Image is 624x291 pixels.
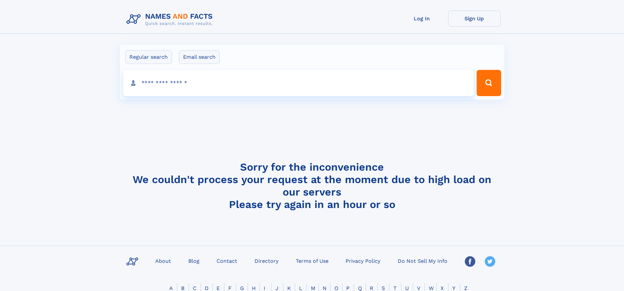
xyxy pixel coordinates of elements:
a: Log In [396,10,448,27]
a: Privacy Policy [343,256,383,265]
button: Search Button [477,70,501,96]
label: Email search [179,50,220,64]
a: Terms of Use [293,256,331,265]
a: Sign Up [448,10,501,27]
h4: Sorry for the inconvenience We couldn't process your request at the moment due to high load on ou... [124,161,501,211]
a: Blog [186,256,202,265]
img: Facebook [465,256,475,267]
a: About [153,256,174,265]
label: Regular search [125,50,172,64]
a: Directory [252,256,281,265]
img: Logo Names and Facts [124,10,218,28]
img: Twitter [485,256,495,267]
a: Do Not Sell My Info [395,256,450,265]
a: Contact [214,256,240,265]
input: search input [123,70,474,96]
